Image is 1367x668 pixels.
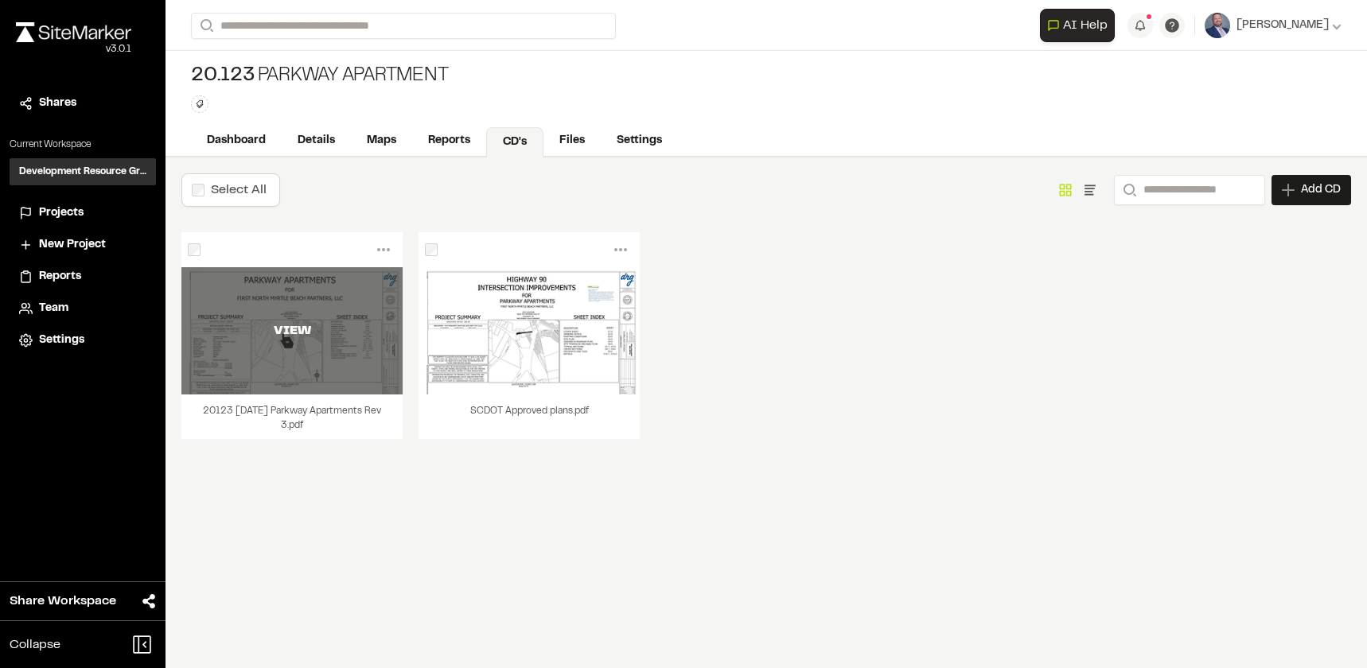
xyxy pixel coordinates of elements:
[543,126,601,156] a: Files
[10,635,60,654] span: Collapse
[412,126,486,156] a: Reports
[191,126,282,156] a: Dashboard
[39,204,84,222] span: Projects
[16,22,131,42] img: rebrand.png
[19,204,146,222] a: Projects
[39,236,106,254] span: New Project
[19,95,146,112] a: Shares
[419,394,640,439] div: SCDOT Approved plans.pdf
[1063,16,1108,35] span: AI Help
[19,332,146,349] a: Settings
[601,126,678,156] a: Settings
[1114,175,1143,205] button: Search
[1237,17,1329,34] span: [PERSON_NAME]
[1205,13,1230,38] img: User
[1040,9,1115,42] button: Open AI Assistant
[19,236,146,254] a: New Project
[19,300,146,317] a: Team
[181,321,403,340] div: VIEW
[486,127,543,157] a: CD's
[39,268,81,285] span: Reports
[1301,182,1341,198] span: Add CD
[282,126,351,156] a: Details
[19,268,146,285] a: Reports
[10,138,156,152] p: Current Workspace
[10,592,116,611] span: Share Workspace
[191,13,220,39] button: Search
[191,64,448,89] div: Parkway Apartment
[19,165,146,179] h3: Development Resource Group
[351,126,412,156] a: Maps
[16,42,131,56] div: Oh geez...please don't...
[1040,9,1121,42] div: Open AI Assistant
[181,394,403,439] div: 20123 [DATE] Parkway Apartments Rev 3.pdf
[39,300,68,317] span: Team
[39,332,84,349] span: Settings
[211,184,267,196] label: Select All
[39,95,76,112] span: Shares
[1205,13,1342,38] button: [PERSON_NAME]
[191,95,208,113] button: Edit Tags
[191,64,255,89] span: 20.123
